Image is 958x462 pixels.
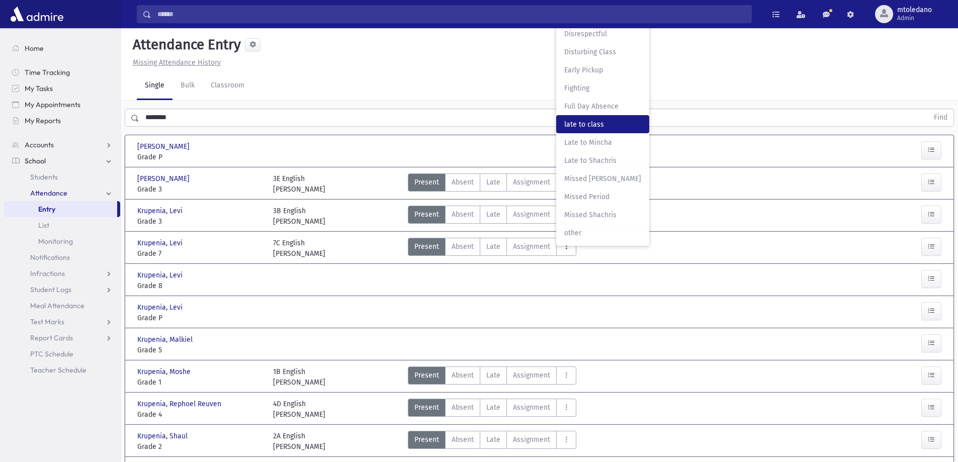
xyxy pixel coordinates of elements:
[25,68,70,77] span: Time Tracking
[4,217,120,233] a: List
[30,317,64,326] span: Test Marks
[137,184,263,195] span: Grade 3
[30,172,58,181] span: Students
[129,58,221,67] a: Missing Attendance History
[513,209,550,220] span: Assignment
[137,270,185,281] span: Krupenia, Levi
[4,249,120,265] a: Notifications
[564,228,641,238] span: other
[4,169,120,185] a: Students
[137,441,263,452] span: Grade 2
[25,44,44,53] span: Home
[486,177,500,188] span: Late
[137,431,190,441] span: Krupenia, Shaul
[30,333,73,342] span: Report Cards
[564,65,641,75] span: Early Pickup
[513,370,550,381] span: Assignment
[25,84,53,93] span: My Tasks
[4,97,120,113] a: My Appointments
[30,269,65,278] span: Infractions
[25,116,61,125] span: My Reports
[4,153,120,169] a: School
[4,233,120,249] a: Monitoring
[4,314,120,330] a: Test Marks
[4,282,120,298] a: Student Logs
[30,285,71,294] span: Student Logs
[38,205,55,214] span: Entry
[897,14,932,22] span: Admin
[151,5,751,23] input: Search
[4,346,120,362] a: PTC Schedule
[4,201,117,217] a: Entry
[4,80,120,97] a: My Tasks
[25,100,80,109] span: My Appointments
[564,29,641,39] span: Disrespectful
[30,365,86,375] span: Teacher Schedule
[4,298,120,314] a: Meal Attendance
[486,370,500,381] span: Late
[452,209,474,220] span: Absent
[564,137,641,148] span: Late to Mincha
[133,58,221,67] u: Missing Attendance History
[137,206,185,216] span: Krupenia, Levi
[4,137,120,153] a: Accounts
[4,113,120,129] a: My Reports
[137,173,192,184] span: [PERSON_NAME]
[137,334,195,345] span: Krupenia, Malkiel
[414,370,439,381] span: Present
[513,402,550,413] span: Assignment
[137,238,185,248] span: Krupenia, Levi
[452,434,474,445] span: Absent
[137,72,172,100] a: Single
[408,238,576,259] div: AttTypes
[564,119,641,130] span: late to class
[38,221,49,230] span: List
[564,210,641,220] span: Missed Shachris
[513,177,550,188] span: Assignment
[273,206,325,227] div: 3B English [PERSON_NAME]
[414,177,439,188] span: Present
[129,36,241,53] h5: Attendance Entry
[564,47,641,57] span: Disturbing Class
[564,192,641,202] span: Missed Period
[4,185,120,201] a: Attendance
[486,241,500,252] span: Late
[408,206,576,227] div: AttTypes
[486,434,500,445] span: Late
[486,209,500,220] span: Late
[564,155,641,166] span: Late to Shachris
[414,209,439,220] span: Present
[513,241,550,252] span: Assignment
[414,402,439,413] span: Present
[25,156,46,165] span: School
[564,173,641,184] span: Missed [PERSON_NAME]
[414,434,439,445] span: Present
[38,237,73,246] span: Monitoring
[137,399,223,409] span: Krupenia, Rephoel Reuven
[4,362,120,378] a: Teacher Schedule
[25,140,54,149] span: Accounts
[273,238,325,259] div: 7C English [PERSON_NAME]
[408,431,576,452] div: AttTypes
[564,101,641,112] span: Full Day Absence
[273,366,325,388] div: 1B English [PERSON_NAME]
[452,241,474,252] span: Absent
[30,253,70,262] span: Notifications
[452,370,474,381] span: Absent
[137,152,263,162] span: Grade P
[513,434,550,445] span: Assignment
[897,6,932,14] span: mtoledano
[4,265,120,282] a: Infractions
[408,173,576,195] div: AttTypes
[30,189,67,198] span: Attendance
[4,64,120,80] a: Time Tracking
[408,366,576,388] div: AttTypes
[564,83,641,94] span: Fighting
[273,431,325,452] div: 2A English [PERSON_NAME]
[203,72,252,100] a: Classroom
[137,141,192,152] span: [PERSON_NAME]
[137,281,263,291] span: Grade 8
[137,366,193,377] span: Krupenia, Moshe
[8,4,66,24] img: AdmirePro
[137,302,185,313] span: Krupenia, Levi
